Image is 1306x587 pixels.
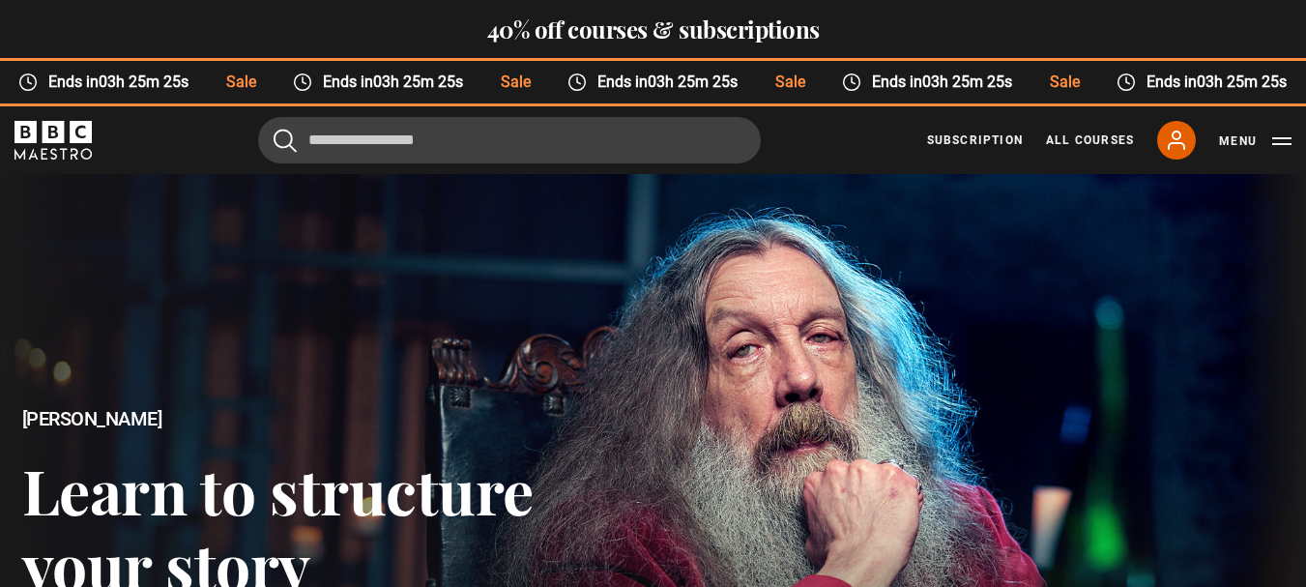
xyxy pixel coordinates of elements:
[1030,71,1096,94] span: Sale
[586,71,755,94] span: Ends in
[258,117,761,163] input: Search
[15,121,92,160] svg: BBC Maestro
[755,71,822,94] span: Sale
[1135,71,1304,94] span: Ends in
[372,73,462,91] time: 03h 25m 25s
[274,128,297,152] button: Submit the search query
[927,132,1023,149] a: Subscription
[98,73,188,91] time: 03h 25m 25s
[1196,73,1286,91] time: 03h 25m 25s
[206,71,273,94] span: Sale
[311,71,480,94] span: Ends in
[647,73,737,91] time: 03h 25m 25s
[1219,132,1291,151] button: Toggle navigation
[1046,132,1134,149] a: All Courses
[22,408,653,430] h2: [PERSON_NAME]
[921,73,1011,91] time: 03h 25m 25s
[860,71,1030,94] span: Ends in
[37,71,206,94] span: Ends in
[480,71,547,94] span: Sale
